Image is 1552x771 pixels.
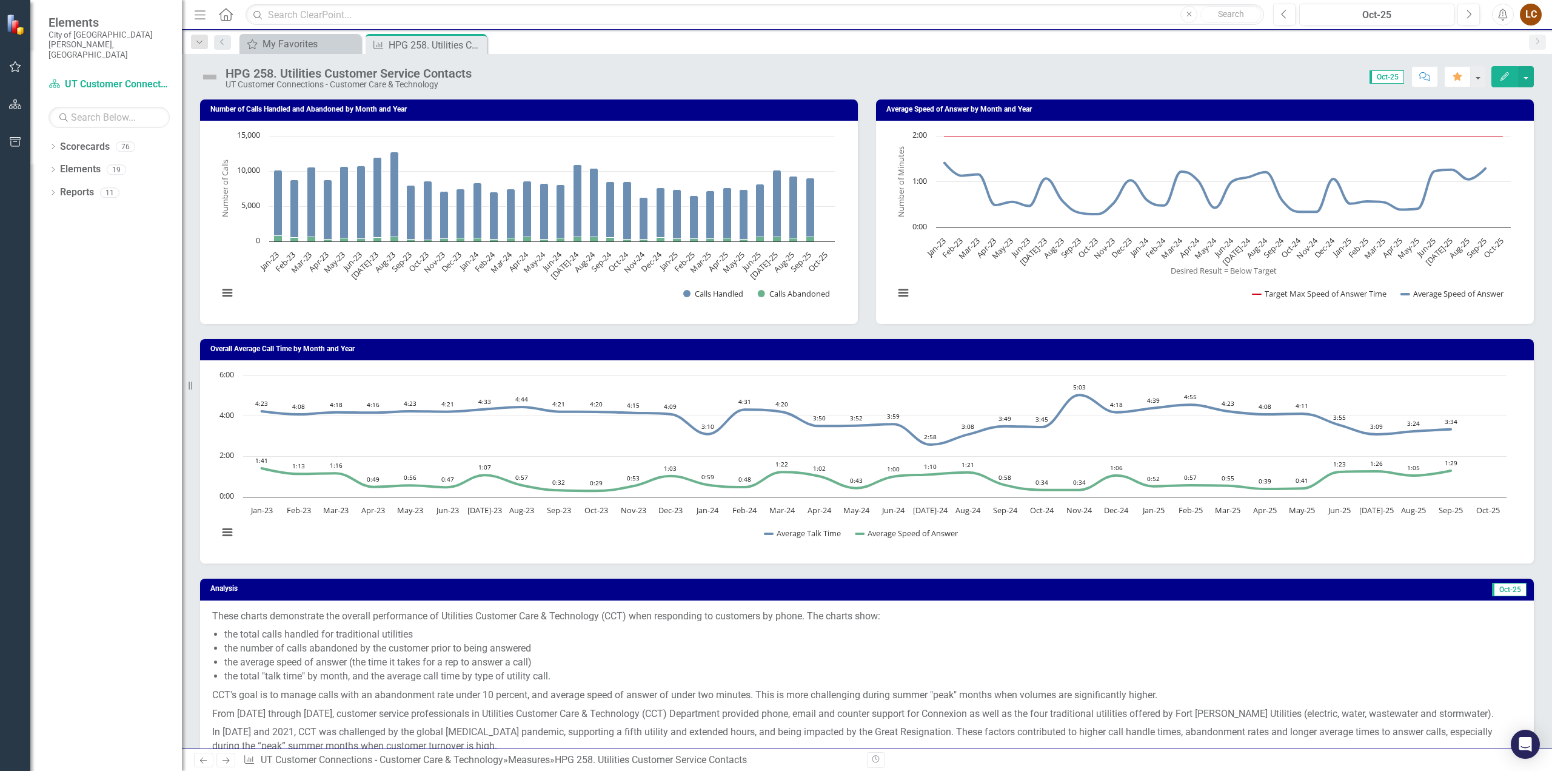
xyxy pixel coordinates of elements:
[219,524,236,541] button: View chart menu, Chart
[1253,505,1277,516] text: Apr-25
[1401,505,1426,516] text: Aug-25
[771,249,797,275] text: Aug-25
[307,237,316,242] path: Mar-23, 647. Calls Abandoned.
[1299,4,1454,25] button: Oct-25
[1439,505,1463,516] text: Sep-25
[1520,4,1542,25] div: LC
[721,249,747,275] text: May-25
[913,505,948,516] text: [DATE]-24
[621,505,646,516] text: Nov-23
[1147,396,1160,405] text: 4:39
[1402,288,1505,299] button: Show Average Speed of Answer
[1073,478,1086,487] text: 0:34
[769,505,795,516] text: Mar-24
[955,505,981,516] text: Aug-24
[60,163,101,177] a: Elements
[993,505,1018,516] text: Sep-24
[1359,505,1394,516] text: [DATE]-25
[540,240,549,242] path: May-24, 342. Calls Abandoned.
[590,169,598,237] path: Aug-24, 9,722. Calls Handled.
[1423,235,1455,268] text: [DATE]-25
[1407,419,1420,428] text: 3:24
[590,479,603,487] text: 0:29
[748,249,780,281] text: [DATE]-25
[606,182,615,238] path: Sep-24, 7,951. Calls Handled.
[274,236,829,242] g: Calls Abandoned, bar series 2 of 2 with 34 bars.
[116,141,135,152] div: 76
[912,221,927,232] text: 0:00
[540,249,564,274] text: Jun-24
[435,505,459,516] text: Jun-23
[998,473,1011,482] text: 0:58
[540,184,549,240] path: May-24, 7,878. Calls Handled.
[590,237,598,242] path: Aug-24, 673. Calls Abandoned.
[6,14,27,35] img: ClearPoint Strategy
[367,475,380,483] text: 0:49
[1327,505,1351,516] text: Jun-25
[738,397,751,406] text: 4:31
[457,238,465,242] path: Dec-23, 453. Calls Abandoned.
[210,585,780,593] h3: Analysis
[48,15,170,30] span: Elements
[1184,473,1197,482] text: 0:57
[457,249,481,274] text: Jan-24
[788,249,813,274] text: Sep-25
[263,36,358,52] div: My Favorites
[1296,402,1308,410] text: 4:11
[942,133,1505,138] g: Target Max Speed of Answer Time, series 1 of 2. Line with 34 data points.
[572,249,597,275] text: Aug-24
[292,402,305,411] text: 4:08
[808,505,832,516] text: Apr-24
[389,38,484,53] div: HPG 258. Utilities Customer Service Contacts
[683,288,744,299] button: Show Calls Handled
[843,505,870,516] text: May-24
[1008,235,1032,260] text: Jun-23
[373,238,382,242] path: Jul-23, 600. Calls Abandoned.
[1362,235,1387,261] text: Mar-25
[424,240,432,242] path: Oct-23, 245. Calls Abandoned.
[1017,235,1049,268] text: [DATE]-23
[1447,235,1472,261] text: Aug-25
[1303,8,1450,22] div: Oct-25
[773,237,781,242] path: Jul-25, 665. Calls Abandoned.
[60,186,94,200] a: Reports
[324,240,332,242] path: Apr-23, 308. Calls Abandoned.
[256,235,260,246] text: 0
[1192,235,1219,262] text: May-24
[998,414,1011,423] text: 3:49
[523,237,532,242] path: Apr-24, 638. Calls Abandoned.
[723,238,732,242] path: Apr-25, 466. Calls Abandoned.
[656,249,680,274] text: Jan-25
[339,249,364,274] text: Jun-23
[1159,235,1185,261] text: Mar-24
[488,249,514,275] text: Mar-24
[290,180,299,238] path: Feb-23, 8,252. Calls Handled.
[507,189,515,238] path: Mar-24, 7,012. Calls Handled.
[1445,417,1457,426] text: 3:34
[690,196,698,239] path: Feb-25, 6,046. Calls Handled.
[664,464,677,473] text: 1:03
[1370,459,1383,468] text: 1:26
[1035,415,1048,423] text: 3:45
[515,473,528,482] text: 0:57
[507,238,515,242] path: Mar-24, 464. Calls Abandoned.
[407,186,415,240] path: Sep-23, 7,702. Calls Handled.
[657,238,665,242] path: Dec-24, 526. Calls Abandoned.
[1244,235,1269,261] text: Aug-24
[1109,235,1134,260] text: Dec-23
[219,490,234,501] text: 0:00
[557,185,565,238] path: Jun-24, 7,640. Calls Handled.
[1492,583,1527,596] span: Oct-25
[640,198,648,240] path: Nov-24, 6,013. Calls Handled.
[574,237,582,242] path: Jul-24, 623. Calls Abandoned.
[1218,9,1244,19] span: Search
[940,235,965,260] text: Feb-23
[888,130,1522,312] div: Chart. Highcharts interactive chart.
[664,402,677,411] text: 4:09
[590,400,603,408] text: 4:20
[813,464,826,473] text: 1:02
[672,249,697,274] text: Feb-25
[478,463,491,471] text: 1:07
[552,478,565,487] text: 0:32
[323,505,349,516] text: Mar-23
